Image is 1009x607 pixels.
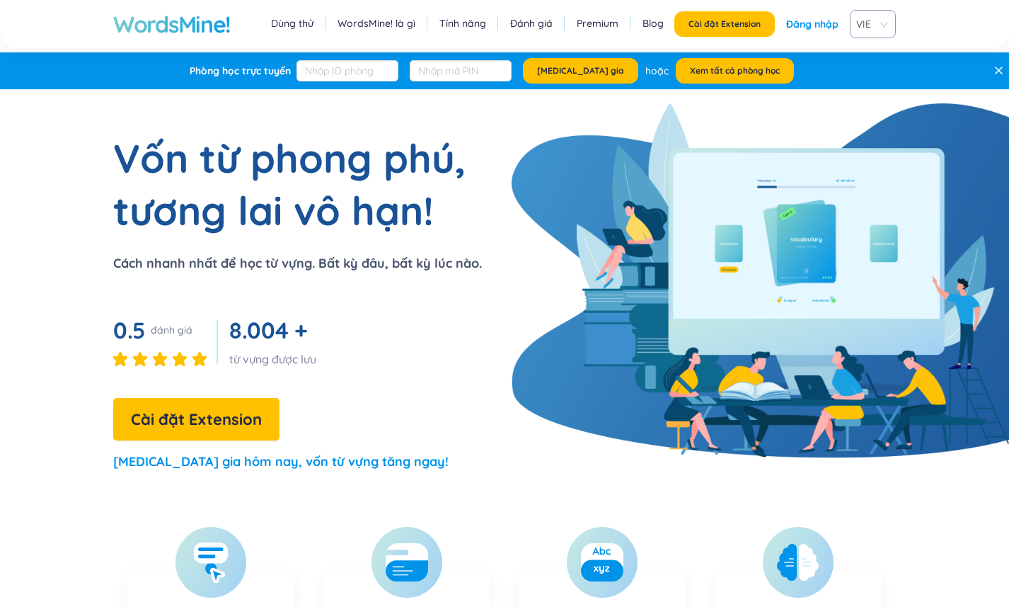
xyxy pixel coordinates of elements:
[113,316,145,344] span: 0.5
[113,414,279,428] a: Cài đặt Extension
[410,60,512,81] input: Nhập mã PIN
[786,11,838,37] a: Đăng nhập
[151,323,192,337] div: đánh giá
[523,58,638,84] button: [MEDICAL_DATA] gia
[113,452,449,472] p: [MEDICAL_DATA] gia hôm nay, vốn từ vựng tăng ngay!
[642,16,664,30] a: Blog
[439,16,486,30] a: Tính năng
[113,254,482,273] p: Cách nhanh nhất để học từ vựng. Bất kỳ đâu, bất kỳ lúc nào.
[577,16,618,30] a: Premium
[856,13,884,35] span: VIE
[229,351,316,367] div: từ vựng được lưu
[338,16,415,30] a: WordsMine! là gì
[271,16,313,30] a: Dùng thử
[674,11,775,37] button: Cài đặt Extension
[131,407,262,432] span: Cài đặt Extension
[690,65,780,76] span: Xem tất cả phòng học
[510,16,553,30] a: Đánh giá
[645,63,669,79] div: hoặc
[537,65,624,76] span: [MEDICAL_DATA] gia
[676,58,794,84] button: Xem tất cả phòng học
[113,10,231,38] a: WordsMine!
[113,132,466,237] h1: Vốn từ phong phú, tương lai vô hạn!
[229,316,308,344] span: 8.004 +
[296,60,398,81] input: Nhập ID phòng
[113,398,279,441] button: Cài đặt Extension
[190,64,291,78] div: Phòng học trực tuyến
[688,18,761,30] span: Cài đặt Extension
